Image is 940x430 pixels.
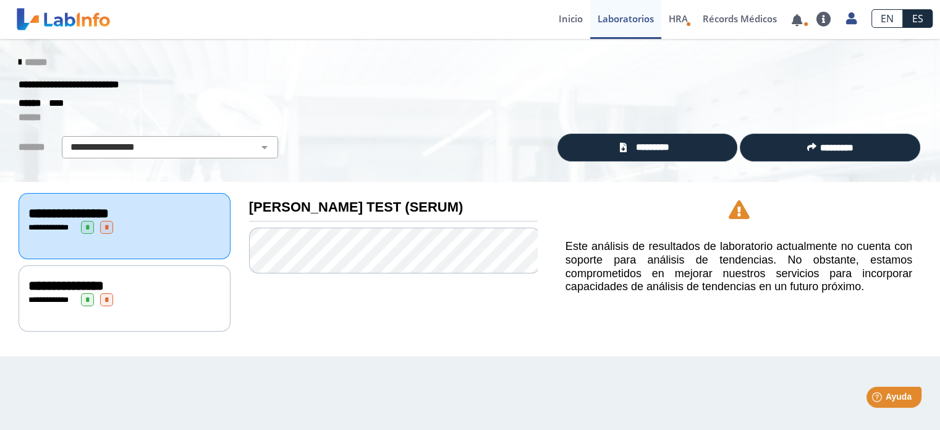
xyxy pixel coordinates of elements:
b: [PERSON_NAME] TEST (SERUM) [249,199,463,215]
span: HRA [669,12,688,25]
h5: Este análisis de resultados de laboratorio actualmente no cuenta con soporte para análisis de ten... [565,240,912,293]
iframe: Help widget launcher [830,382,926,416]
a: EN [871,9,903,28]
a: ES [903,9,933,28]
